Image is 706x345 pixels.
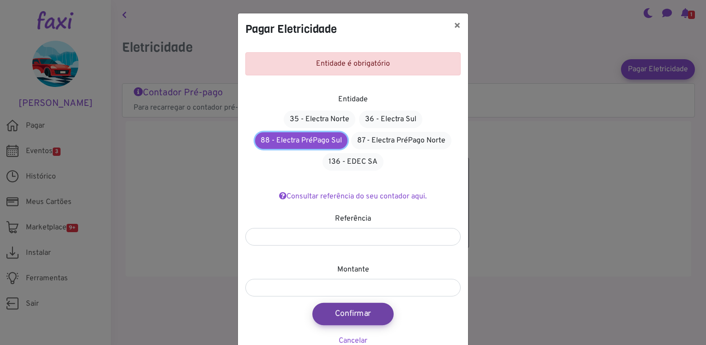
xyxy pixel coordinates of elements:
[351,132,451,149] a: 87 - Electra PréPago Norte
[323,153,383,171] a: 136 - EDEC SA
[312,303,394,325] button: Confirmar
[335,213,371,224] label: Referência
[245,21,337,37] h4: Pagar Eletricidade
[359,111,422,128] a: 36 - Electra Sul
[446,13,468,39] button: ×
[279,192,427,201] a: Consultar referência do seu contador aqui.
[255,132,347,149] a: 88 - Electra PréPago Sul
[337,264,369,275] label: Montante
[284,111,355,128] a: 35 - Electra Norte
[338,94,368,105] label: Entidade
[316,59,390,68] span: Entidade é obrigatório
